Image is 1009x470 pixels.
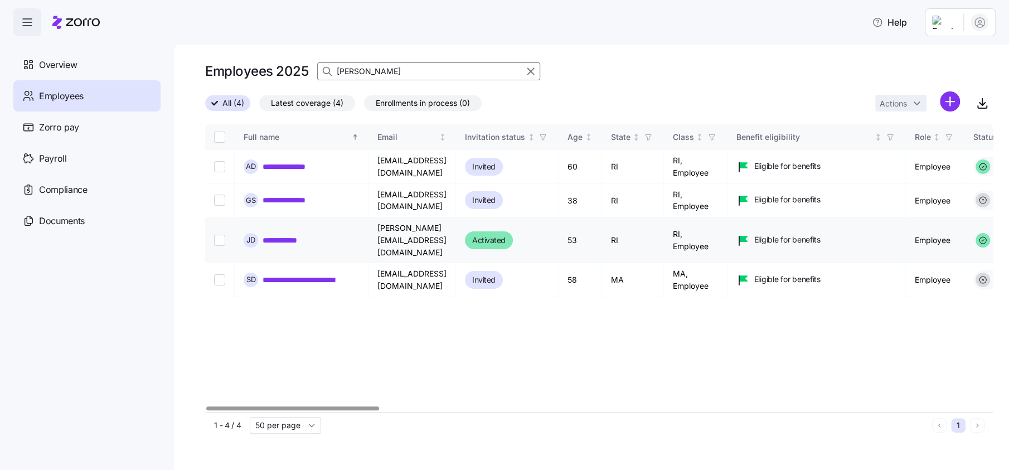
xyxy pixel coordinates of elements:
span: Invited [472,193,496,207]
button: Actions [875,95,926,112]
th: StateNot sorted [602,124,664,150]
span: Overview [39,58,77,72]
td: RI, Employee [664,184,727,217]
span: Invited [472,273,496,287]
td: 58 [559,263,602,297]
td: RI [602,150,664,184]
div: Full name [244,131,350,143]
input: Search employees [317,62,540,80]
td: Employee [906,150,964,184]
th: EmailNot sorted [368,124,456,150]
th: RoleNot sorted [906,124,964,150]
input: Select record 2 [214,195,225,206]
span: Activated [472,234,506,247]
span: A D [246,163,256,170]
td: RI [602,184,664,217]
div: Not sorted [933,133,940,141]
td: MA, Employee [664,263,727,297]
input: Select record 4 [214,274,225,285]
td: 38 [559,184,602,217]
td: [EMAIL_ADDRESS][DOMAIN_NAME] [368,263,456,297]
div: Class [673,131,694,143]
td: Employee [906,217,964,263]
td: RI, Employee [664,150,727,184]
span: Latest coverage (4) [271,96,343,110]
div: Not sorted [632,133,640,141]
span: 1 - 4 / 4 [214,420,241,431]
span: Employees [39,89,84,103]
td: Employee [906,263,964,297]
span: Eligible for benefits [754,274,821,285]
td: RI [602,217,664,263]
input: Select record 3 [214,235,225,246]
span: Eligible for benefits [754,234,821,245]
td: 60 [559,150,602,184]
div: Not sorted [874,133,882,141]
span: Documents [39,214,85,228]
td: [PERSON_NAME][EMAIL_ADDRESS][DOMAIN_NAME] [368,217,456,263]
span: All (4) [222,96,244,110]
button: 1 [951,418,966,433]
a: Payroll [13,143,161,174]
a: Zorro pay [13,112,161,143]
div: Invitation status [465,131,525,143]
span: Enrollments in process (0) [376,96,470,110]
div: Not sorted [439,133,447,141]
button: Next page [970,418,984,433]
button: Help [863,11,916,33]
td: MA [602,263,664,297]
div: Role [915,131,931,143]
span: Help [872,16,907,29]
button: Previous page [932,418,947,433]
span: Payroll [39,152,67,166]
a: Overview [13,49,161,80]
td: [EMAIL_ADDRESS][DOMAIN_NAME] [368,184,456,217]
span: G S [246,197,256,204]
th: Benefit eligibilityNot sorted [727,124,906,150]
a: Compliance [13,174,161,205]
a: Employees [13,80,161,112]
div: Not sorted [527,133,535,141]
div: Age [567,131,583,143]
span: Compliance [39,183,88,197]
th: Invitation statusNot sorted [456,124,559,150]
input: Select record 1 [214,161,225,172]
span: J D [246,236,255,244]
img: Employer logo [932,16,954,29]
td: [EMAIL_ADDRESS][DOMAIN_NAME] [368,150,456,184]
th: AgeNot sorted [559,124,602,150]
input: Select all records [214,132,225,143]
th: ClassNot sorted [664,124,727,150]
span: Eligible for benefits [754,194,821,205]
h1: Employees 2025 [205,62,308,80]
span: S D [246,276,256,283]
span: Eligible for benefits [754,161,821,172]
div: Benefit eligibility [736,131,872,143]
th: Full nameSorted ascending [235,124,368,150]
div: Sorted ascending [351,133,359,141]
div: Not sorted [585,133,593,141]
td: RI, Employee [664,217,727,263]
span: Zorro pay [39,120,79,134]
span: Actions [880,100,907,108]
span: Invited [472,160,496,173]
div: Email [377,131,437,143]
td: 53 [559,217,602,263]
div: Not sorted [696,133,704,141]
td: Employee [906,184,964,217]
div: State [611,131,630,143]
svg: add icon [940,91,960,112]
a: Documents [13,205,161,236]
